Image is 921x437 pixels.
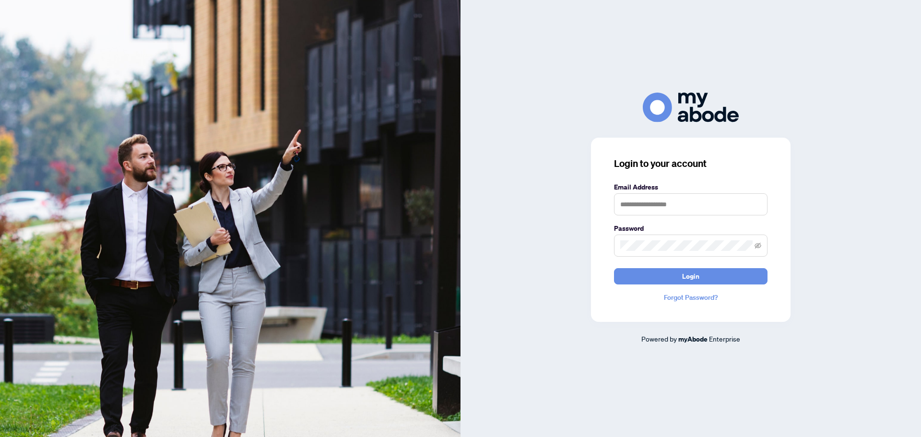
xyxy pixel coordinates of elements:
[614,182,767,192] label: Email Address
[614,223,767,234] label: Password
[614,157,767,170] h3: Login to your account
[614,268,767,284] button: Login
[678,334,708,344] a: myAbode
[682,269,699,284] span: Login
[641,334,677,343] span: Powered by
[643,93,739,122] img: ma-logo
[709,334,740,343] span: Enterprise
[614,292,767,303] a: Forgot Password?
[755,242,761,249] span: eye-invisible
